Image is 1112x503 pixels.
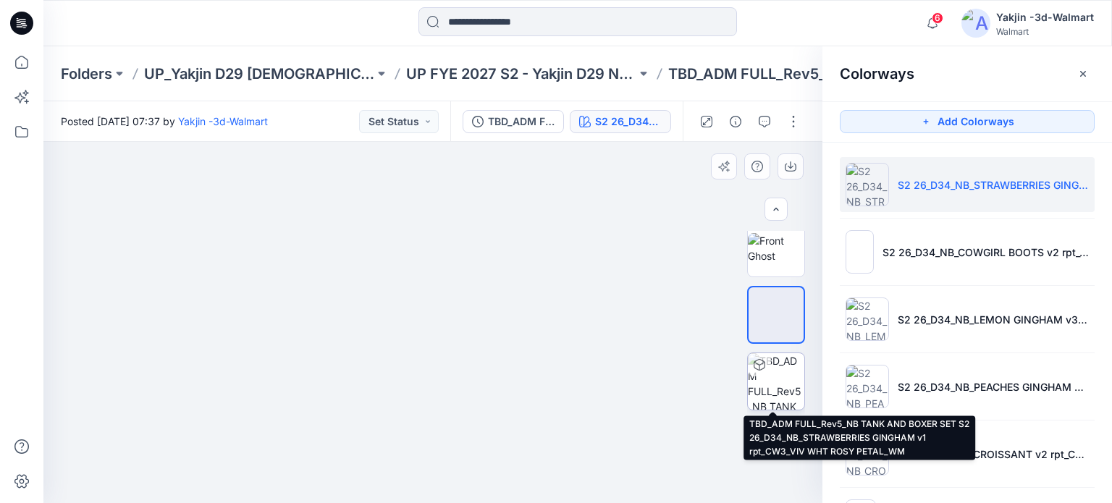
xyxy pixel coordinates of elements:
[846,432,889,475] img: S2 26_D34_NB_CROISSANT v2 rpt_CW1_VIVID WHT_WM
[668,64,898,84] p: TBD_ADM FULL_Rev5_NB TANK AND BOXER SET
[846,297,889,341] img: S2 26_D34_NB_LEMON GINGHAM v3 rpt_CW2_VIVID WHITE XENON BLUE_WM
[846,230,874,274] img: S2 26_D34_NB_COWGIRL BOOTS v2 rpt_CW1_DELICATE PINK_WM
[595,114,662,130] div: S2 26_D34_NB_STRAWBERRIES GINGHAM v1 rpt_CW3_VIV WHT ROSY PETAL_WM
[898,379,1089,394] p: S2 26_D34_NB_PEACHES GINGHAM v2 rpt_CW1_VIVID WHITE TENDER LEMON_WM
[724,110,747,133] button: Details
[846,163,889,206] img: S2 26_D34_NB_STRAWBERRIES GINGHAM v1 rpt_CW3_VIV WHT ROSY PETAL_WM
[61,64,112,84] a: Folders
[898,177,1089,193] p: S2 26_D34_NB_STRAWBERRIES GINGHAM v1 rpt_CW3_VIV WHT ROSY PETAL_WM
[178,115,268,127] a: Yakjin -3d-Walmart
[996,9,1094,26] div: Yakjin -3d-Walmart
[61,114,268,129] span: Posted [DATE] 07:37 by
[748,353,804,410] img: TBD_ADM FULL_Rev5_NB TANK AND BOXER SET S2 26_D34_NB_STRAWBERRIES GINGHAM v1 rpt_CW3_VIV WHT ROSY...
[883,245,1090,260] p: S2 26_D34_NB_COWGIRL BOOTS v2 rpt_CW1_DELICATE PINK_WM
[932,12,943,24] span: 6
[463,110,564,133] button: TBD_ADM FULL_Rev5_NB TANK AND BOXER SET
[406,64,636,84] a: UP FYE 2027 S2 - Yakjin D29 NOBO [DEMOGRAPHIC_DATA] Sleepwear
[144,64,374,84] a: UP_Yakjin D29 [DEMOGRAPHIC_DATA] Sleep
[840,110,1095,133] button: Add Colorways
[846,365,889,408] img: S2 26_D34_NB_PEACHES GINGHAM v2 rpt_CW1_VIVID WHITE TENDER LEMON_WM
[898,312,1089,327] p: S2 26_D34_NB_LEMON GINGHAM v3 rpt_CW2_VIVID WHITE XENON BLUE_WM
[570,110,671,133] button: S2 26_D34_NB_STRAWBERRIES GINGHAM v1 rpt_CW3_VIV WHT ROSY PETAL_WM
[488,114,555,130] div: TBD_ADM FULL_Rev5_NB TANK AND BOXER SET
[961,9,990,38] img: avatar
[840,65,914,83] h2: Colorways
[996,26,1094,37] div: Walmart
[748,233,804,263] img: Front Ghost
[898,447,1089,462] p: S2 26_D34_NB_CROISSANT v2 rpt_CW1_VIVID WHT_WM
